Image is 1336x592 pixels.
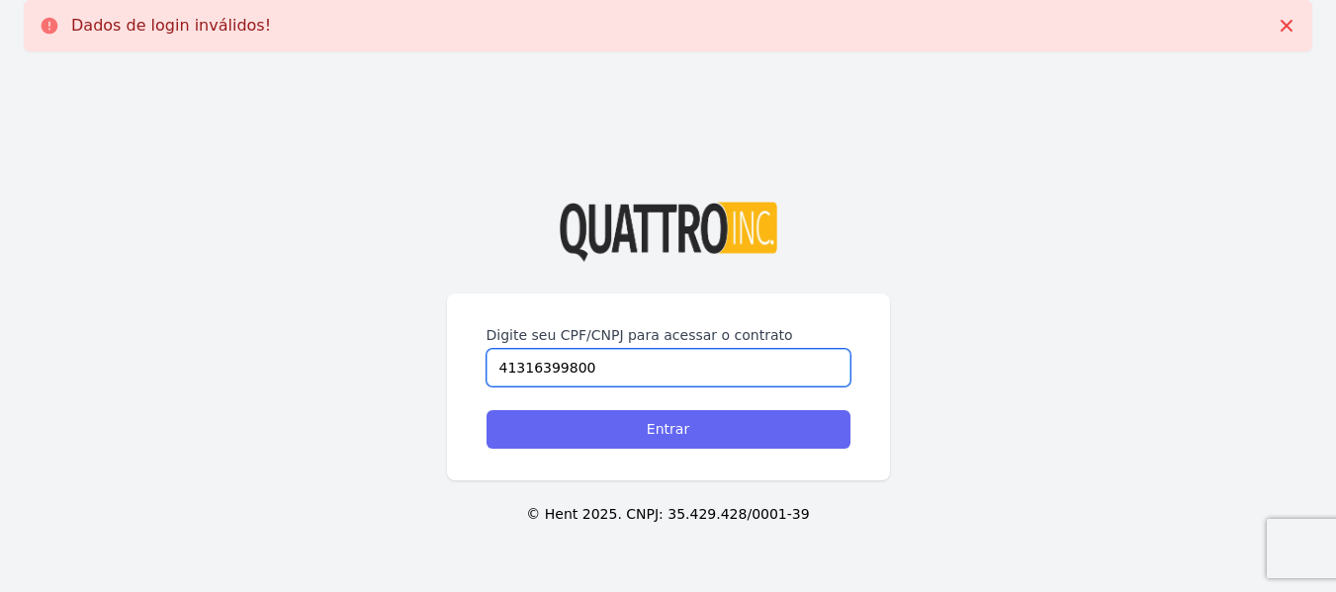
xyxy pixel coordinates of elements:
p: Dados de login inválidos! [71,16,271,36]
label: Digite seu CPF/CNPJ para acessar o contrato [487,325,850,345]
input: Entrar [487,410,850,449]
img: Logo%20Quattro%20INC%20Transparente%20(002).png [560,202,777,262]
input: Digite seu CPF ou CNPJ [487,349,850,386]
p: © Hent 2025. CNPJ: 35.429.428/0001-39 [32,504,1304,525]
